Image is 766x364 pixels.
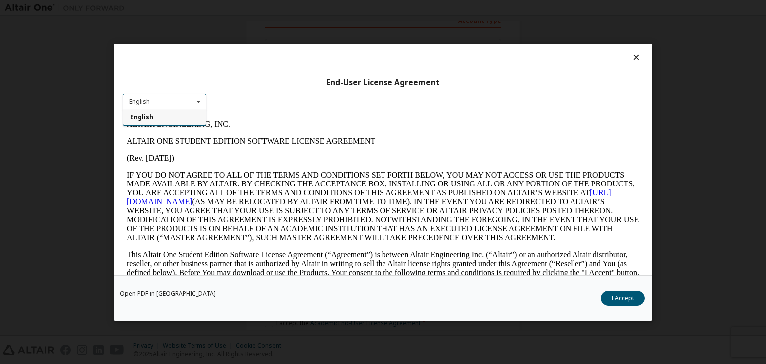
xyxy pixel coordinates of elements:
[129,99,150,105] div: English
[120,291,216,297] a: Open PDF in [GEOGRAPHIC_DATA]
[4,38,517,47] p: (Rev. [DATE])
[4,135,517,171] p: This Altair One Student Edition Software License Agreement (“Agreement”) is between Altair Engine...
[130,113,153,121] span: English
[123,77,643,87] div: End-User License Agreement
[4,55,517,127] p: IF YOU DO NOT AGREE TO ALL OF THE TERMS AND CONDITIONS SET FORTH BELOW, YOU MAY NOT ACCESS OR USE...
[4,73,489,90] a: [URL][DOMAIN_NAME]
[4,4,517,13] p: ALTAIR ENGINEERING, INC.
[601,291,645,306] button: I Accept
[4,21,517,30] p: ALTAIR ONE STUDENT EDITION SOFTWARE LICENSE AGREEMENT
